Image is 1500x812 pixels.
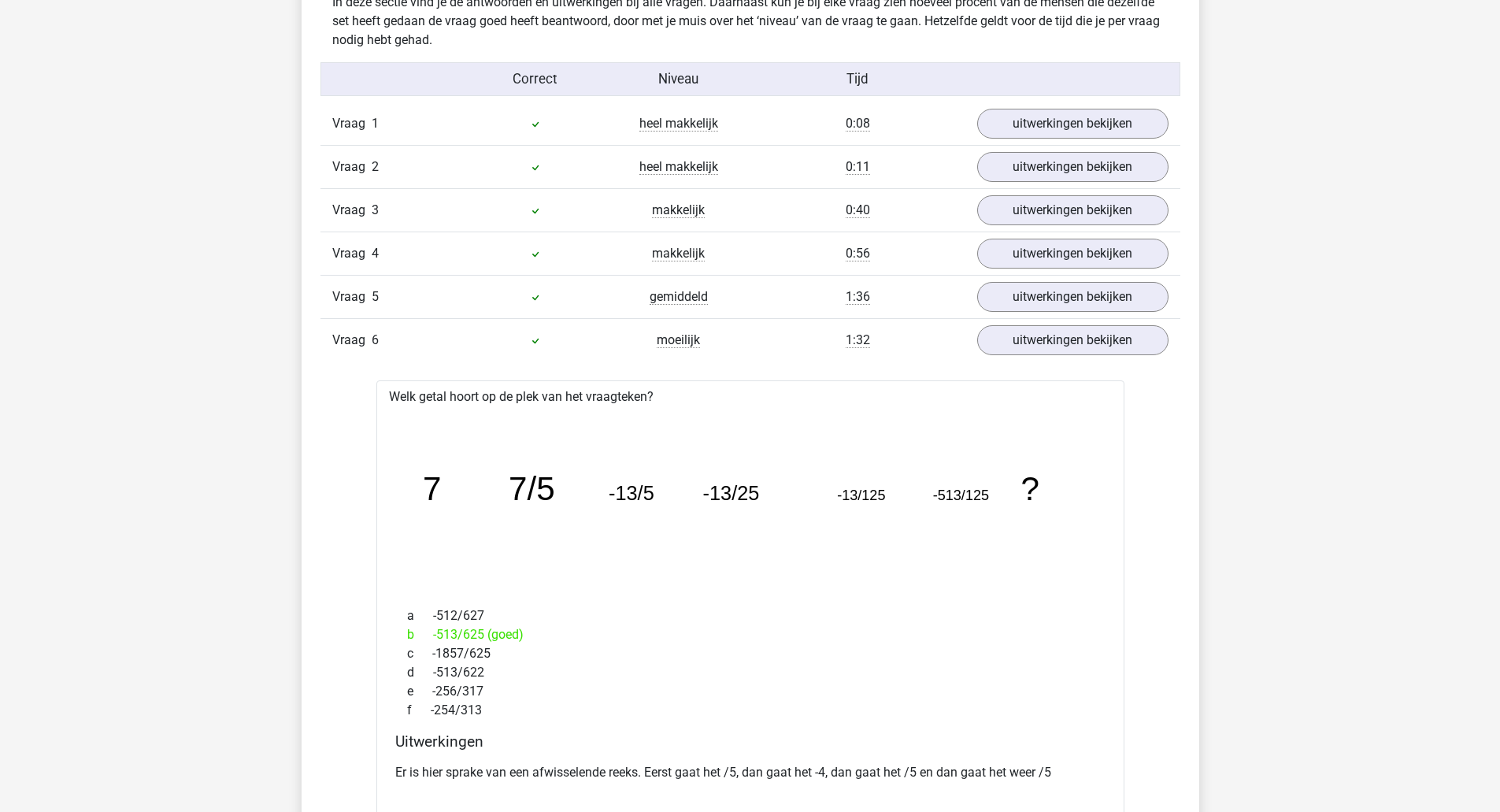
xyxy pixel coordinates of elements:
[932,488,988,503] tspan: -513/125
[846,159,870,175] span: 0:11
[607,69,750,89] div: Niveau
[372,332,379,347] span: 6
[372,159,379,174] span: 2
[395,606,1106,625] div: -512/627
[652,246,705,261] span: makkelijk
[407,625,433,644] span: b
[846,116,870,132] span: 0:08
[639,159,718,175] span: heel makkelijk
[332,158,372,176] span: Vraag
[395,701,1106,720] div: -254/313
[407,644,432,663] span: c
[372,246,379,261] span: 4
[407,682,432,701] span: e
[395,732,1106,751] h4: Uitwerkingen
[395,682,1106,701] div: -256/317
[372,289,379,304] span: 5
[423,470,441,507] tspan: 7
[977,325,1169,355] a: uitwerkingen bekijken
[977,195,1169,225] a: uitwerkingen bekijken
[407,606,433,625] span: a
[407,663,433,682] span: d
[395,625,1106,644] div: -513/625 (goed)
[657,332,700,348] span: moeilijk
[1020,470,1039,507] tspan: ?
[372,116,379,131] span: 1
[372,202,379,217] span: 3
[650,289,708,305] span: gemiddeld
[332,331,372,350] span: Vraag
[395,644,1106,663] div: -1857/625
[464,69,607,89] div: Correct
[837,488,885,503] tspan: -13/125
[977,282,1169,312] a: uitwerkingen bekijken
[407,701,431,720] span: f
[395,663,1106,682] div: -513/622
[750,69,965,89] div: Tijd
[332,287,372,306] span: Vraag
[332,201,372,220] span: Vraag
[846,289,870,305] span: 1:36
[332,244,372,263] span: Vraag
[846,246,870,261] span: 0:56
[609,482,654,504] tspan: -13/5
[846,202,870,218] span: 0:40
[509,470,555,507] tspan: 7/5
[977,152,1169,182] a: uitwerkingen bekijken
[652,202,705,218] span: makkelijk
[395,763,1106,782] p: Er is hier sprake van een afwisselende reeks. Eerst gaat het /5, dan gaat het -4, dan gaat het /5...
[702,482,759,504] tspan: -13/25
[977,109,1169,139] a: uitwerkingen bekijken
[846,332,870,348] span: 1:32
[332,114,372,133] span: Vraag
[977,239,1169,269] a: uitwerkingen bekijken
[639,116,718,132] span: heel makkelijk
